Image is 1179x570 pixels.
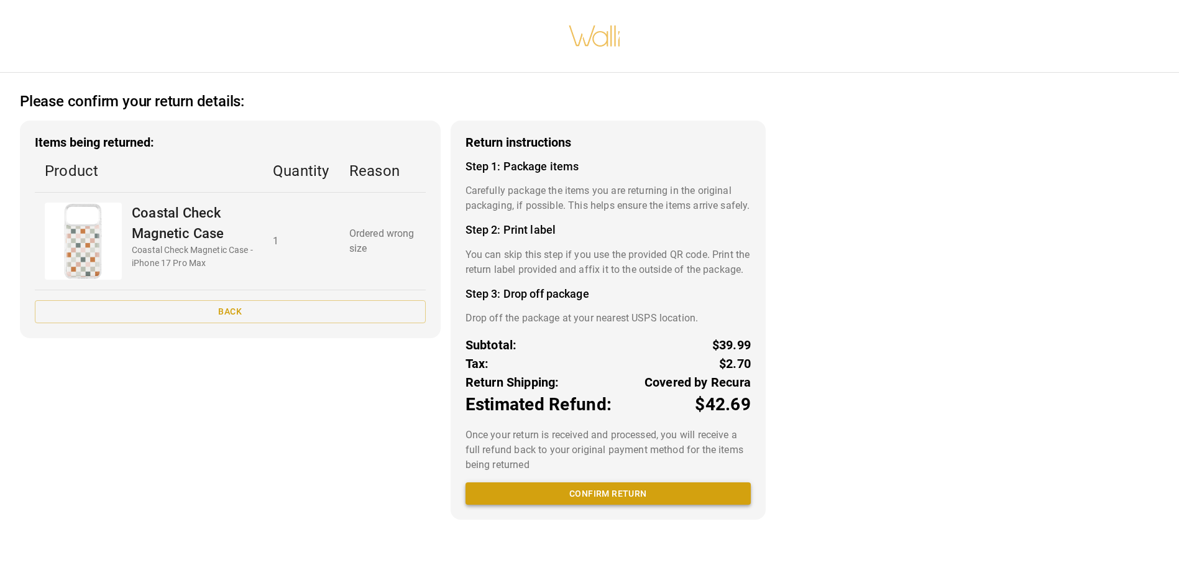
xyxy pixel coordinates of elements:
[35,136,426,150] h3: Items being returned:
[466,373,559,392] p: Return Shipping:
[712,336,751,354] p: $39.99
[466,354,489,373] p: Tax:
[132,203,253,244] p: Coastal Check Magnetic Case
[645,373,751,392] p: Covered by Recura
[132,244,253,270] p: Coastal Check Magnetic Case - iPhone 17 Pro Max
[466,136,751,150] h3: Return instructions
[466,336,517,354] p: Subtotal:
[349,160,416,182] p: Reason
[568,9,622,63] img: walli-inc.myshopify.com
[20,93,244,111] h2: Please confirm your return details:
[466,287,751,301] h4: Step 3: Drop off package
[466,428,751,472] p: Once your return is received and processed, you will receive a full refund back to your original ...
[35,300,426,323] button: Back
[466,311,751,326] p: Drop off the package at your nearest USPS location.
[719,354,751,373] p: $2.70
[466,223,751,237] h4: Step 2: Print label
[273,160,329,182] p: Quantity
[45,160,253,182] p: Product
[349,226,416,256] p: Ordered wrong size
[466,482,751,505] button: Confirm return
[466,392,612,418] p: Estimated Refund:
[466,160,751,173] h4: Step 1: Package items
[695,392,751,418] p: $42.69
[273,234,329,249] p: 1
[466,247,751,277] p: You can skip this step if you use the provided QR code. Print the return label provided and affix...
[466,183,751,213] p: Carefully package the items you are returning in the original packaging, if possible. This helps ...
